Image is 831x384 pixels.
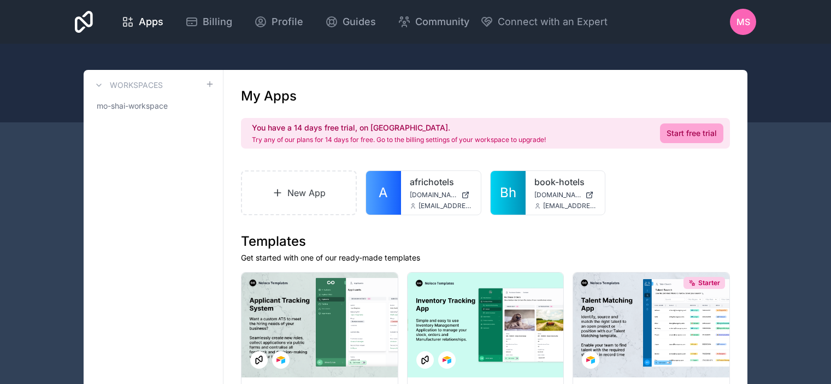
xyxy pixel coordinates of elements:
[543,202,597,210] span: [EMAIL_ADDRESS][DOMAIN_NAME]
[113,10,172,34] a: Apps
[241,252,730,263] p: Get started with one of our ready-made templates
[534,175,597,188] a: book-hotels
[245,10,312,34] a: Profile
[410,191,472,199] a: [DOMAIN_NAME]
[534,191,581,199] span: [DOMAIN_NAME]
[241,170,357,215] a: New App
[176,10,241,34] a: Billing
[491,171,526,215] a: Bh
[92,79,163,92] a: Workspaces
[698,279,720,287] span: Starter
[366,171,401,215] a: A
[252,135,546,144] p: Try any of our plans for 14 days for free. Go to the billing settings of your workspace to upgrade!
[316,10,385,34] a: Guides
[276,356,285,364] img: Airtable Logo
[241,87,297,105] h1: My Apps
[736,15,750,28] span: MS
[92,96,214,116] a: mo-shai-workspace
[586,356,595,364] img: Airtable Logo
[97,101,168,111] span: mo-shai-workspace
[534,191,597,199] a: [DOMAIN_NAME]
[241,233,730,250] h1: Templates
[410,175,472,188] a: africhotels
[480,14,608,29] button: Connect with an Expert
[379,184,388,202] span: A
[498,14,608,29] span: Connect with an Expert
[660,123,723,143] a: Start free trial
[415,14,469,29] span: Community
[443,356,451,364] img: Airtable Logo
[252,122,546,133] h2: You have a 14 days free trial, on [GEOGRAPHIC_DATA].
[410,191,457,199] span: [DOMAIN_NAME]
[419,202,472,210] span: [EMAIL_ADDRESS][DOMAIN_NAME]
[139,14,163,29] span: Apps
[272,14,303,29] span: Profile
[343,14,376,29] span: Guides
[500,184,516,202] span: Bh
[389,10,478,34] a: Community
[203,14,232,29] span: Billing
[110,80,163,91] h3: Workspaces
